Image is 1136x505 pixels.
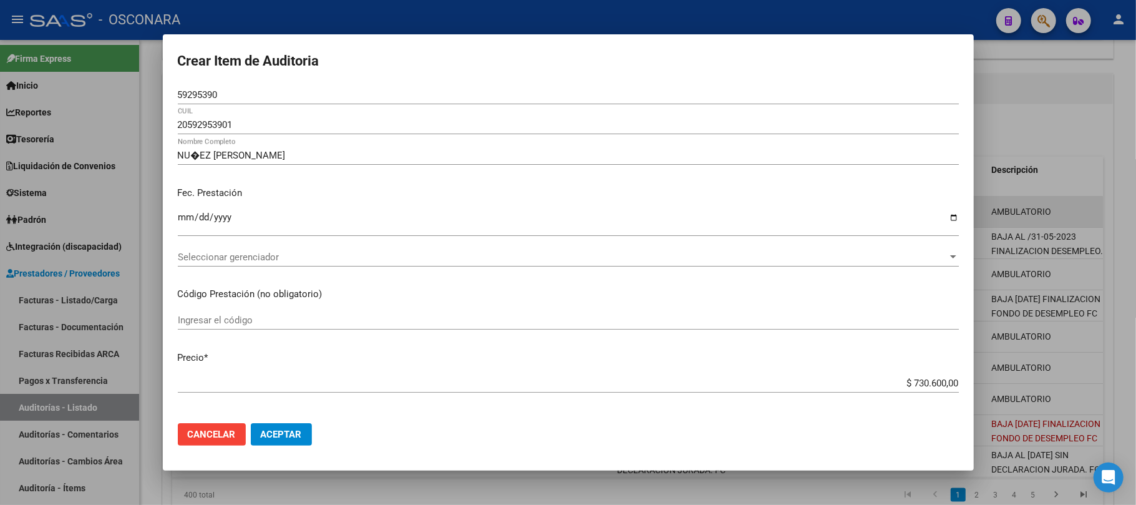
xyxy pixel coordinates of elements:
[1094,463,1124,493] div: Open Intercom Messenger
[178,423,246,446] button: Cancelar
[178,186,959,200] p: Fec. Prestación
[178,351,959,365] p: Precio
[178,49,959,73] h2: Crear Item de Auditoria
[261,429,302,440] span: Aceptar
[178,287,959,302] p: Código Prestación (no obligatorio)
[188,429,236,440] span: Cancelar
[178,252,948,263] span: Seleccionar gerenciador
[251,423,312,446] button: Aceptar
